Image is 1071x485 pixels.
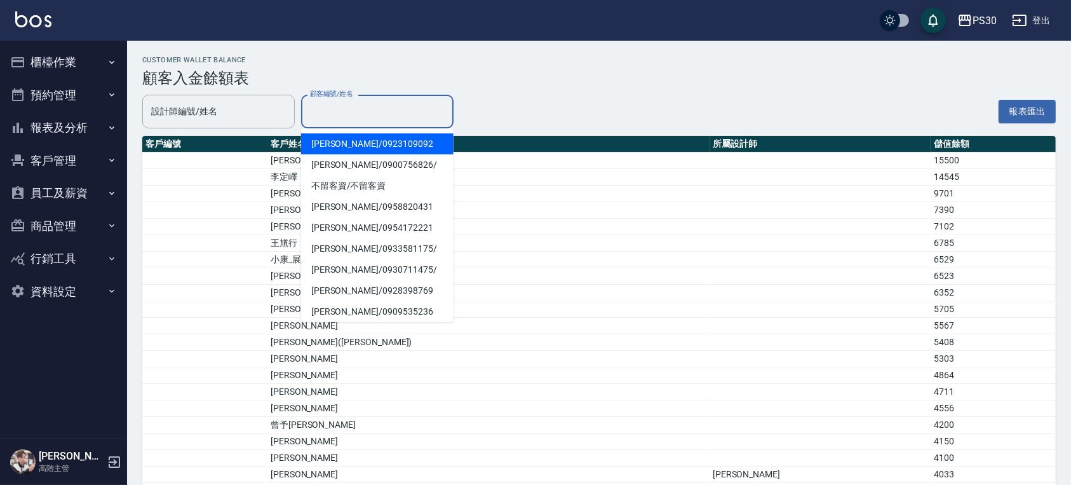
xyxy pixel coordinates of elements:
[931,136,1056,153] th: 儲值餘額
[931,318,1056,334] td: 5567
[267,136,710,153] th: 客戶姓名
[301,301,454,322] span: [PERSON_NAME] / 0909535236
[931,268,1056,285] td: 6523
[710,136,931,153] th: 所屬設計師
[301,259,454,280] span: [PERSON_NAME] / 0930711475 /
[5,177,122,210] button: 員工及薪資
[5,46,122,79] button: 櫃檯作業
[931,186,1056,202] td: 9701
[267,351,710,367] td: [PERSON_NAME]
[952,8,1002,34] button: PS30
[267,268,710,285] td: [PERSON_NAME]
[267,417,710,434] td: 曾予[PERSON_NAME]
[310,89,353,99] label: 顧客編號/姓名
[973,13,997,29] div: PS30
[267,202,710,219] td: [PERSON_NAME]
[931,285,1056,301] td: 6352
[267,467,710,483] td: [PERSON_NAME]
[142,69,1056,87] h3: 顧客入金餘額表
[267,169,710,186] td: 李定嶧
[301,280,454,301] span: [PERSON_NAME] / 0928398769
[267,450,710,467] td: [PERSON_NAME]
[931,384,1056,400] td: 4711
[931,434,1056,450] td: 4150
[931,367,1056,384] td: 4864
[931,202,1056,219] td: 7390
[5,111,122,144] button: 報表及分析
[267,367,710,384] td: [PERSON_NAME]
[301,196,454,217] span: [PERSON_NAME] / 0958820431
[267,186,710,202] td: [PERSON_NAME]
[267,219,710,235] td: [PERSON_NAME]
[1007,9,1056,32] button: 登出
[301,217,454,238] span: [PERSON_NAME] / 0954172221
[267,318,710,334] td: [PERSON_NAME]
[931,417,1056,434] td: 4200
[920,8,946,33] button: save
[931,235,1056,252] td: 6785
[267,301,710,318] td: [PERSON_NAME]
[267,334,710,351] td: [PERSON_NAME]([PERSON_NAME])
[5,210,122,243] button: 商品管理
[267,235,710,252] td: 王馗行
[301,133,454,154] span: [PERSON_NAME] / 0923109092
[999,100,1056,123] button: 報表匯出
[39,463,104,474] p: 高階主管
[142,136,267,153] th: 客戶編號
[931,334,1056,351] td: 5408
[15,11,51,27] img: Logo
[267,384,710,400] td: [PERSON_NAME]
[710,467,931,483] td: [PERSON_NAME]
[39,450,104,463] h5: [PERSON_NAME]
[931,219,1056,235] td: 7102
[5,275,122,308] button: 資料設定
[301,322,454,343] span: 洪偉程 / 0938552810
[931,400,1056,417] td: 4556
[10,449,36,475] img: Person
[931,467,1056,483] td: 4033
[931,153,1056,169] td: 15500
[267,285,710,301] td: [PERSON_NAME]
[931,252,1056,268] td: 6529
[931,351,1056,367] td: 5303
[5,79,122,112] button: 預約管理
[267,153,710,169] td: [PERSON_NAME]
[5,242,122,275] button: 行銷工具
[931,169,1056,186] td: 14545
[142,56,1056,64] h2: Customer Wallet Balance
[267,400,710,417] td: [PERSON_NAME]
[301,238,454,259] span: [PERSON_NAME] / 0933581175 /
[5,144,122,177] button: 客戶管理
[267,434,710,450] td: [PERSON_NAME]
[931,301,1056,318] td: 5705
[301,154,454,175] span: [PERSON_NAME] / 0900756826 /
[301,175,454,196] span: 不留客資 / 不留客資
[931,450,1056,467] td: 4100
[267,252,710,268] td: 小康_展1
